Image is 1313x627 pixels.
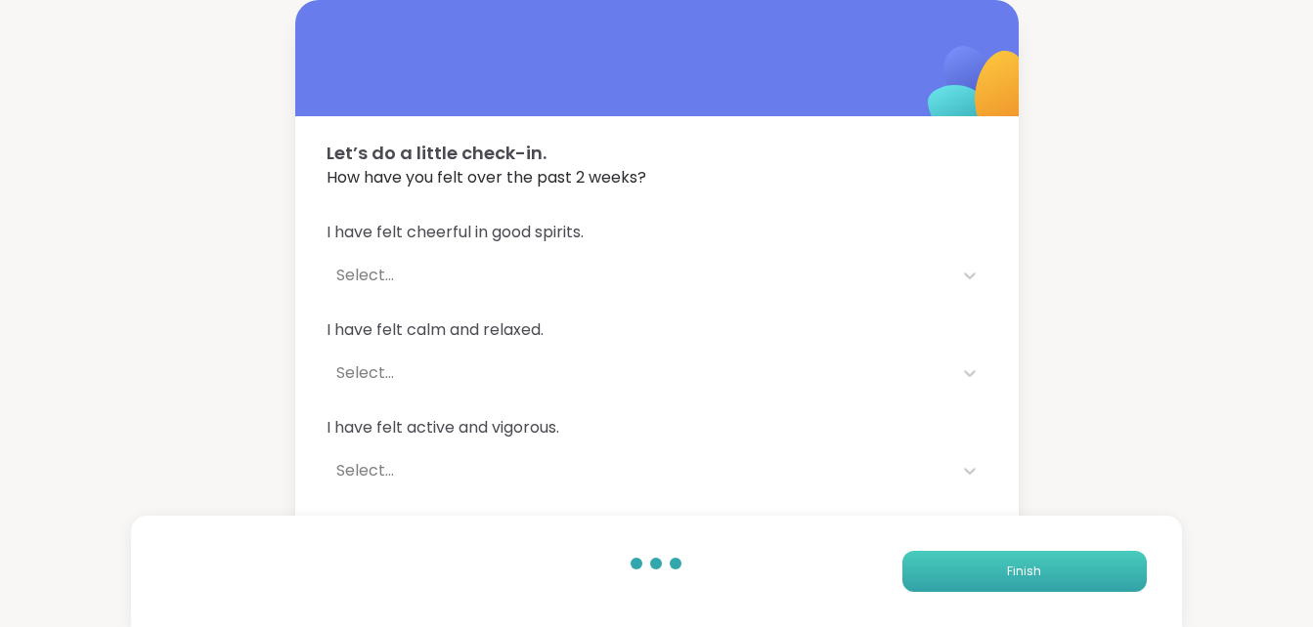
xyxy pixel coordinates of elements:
span: I have felt cheerful in good spirits. [327,221,987,244]
span: I have felt active and vigorous. [327,416,987,439]
span: I woke up feeling fresh and rested. [327,514,987,537]
div: Select... [336,459,942,482]
span: I have felt calm and relaxed. [327,318,987,342]
div: Select... [336,264,942,287]
span: How have you felt over the past 2 weeks? [327,166,987,189]
button: Finish [902,551,1147,592]
span: Let’s do a little check-in. [327,140,987,166]
div: Select... [336,361,942,385]
span: Finish [1007,563,1041,580]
